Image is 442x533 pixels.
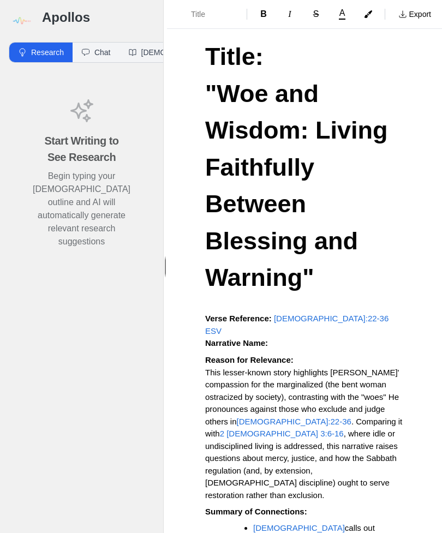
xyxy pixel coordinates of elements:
[205,429,400,500] span: , where idle or undisciplined living is addressed, this narrative raises questions about mercy, j...
[120,43,236,62] button: [DEMOGRAPHIC_DATA]
[205,314,272,323] strong: Verse Reference:
[313,9,319,19] span: S
[278,5,302,23] button: Format Italics
[392,5,438,23] button: Export
[205,367,402,426] span: This lesser-known story highlights [PERSON_NAME]' compassion for the marginalized (the bent woman...
[205,43,395,291] span: Title: "Woe and Wisdom: Living Faithfully Between Blessing and Warning"
[205,355,294,364] strong: Reason for Relevance:
[35,133,128,165] h4: Start Writing to See Research
[237,416,351,426] a: [DEMOGRAPHIC_DATA]:22-36
[9,43,73,62] button: Research
[330,7,354,22] button: A
[339,9,345,17] span: A
[33,170,130,248] p: Begin typing your [DEMOGRAPHIC_DATA] outline and AI will automatically generate relevant research...
[171,4,242,24] button: Formatting Options
[205,416,404,438] span: . Comparing it with
[253,523,345,532] a: [DEMOGRAPHIC_DATA]
[205,338,268,348] strong: Narrative Name:
[73,43,120,62] button: Chat
[205,314,391,336] a: [DEMOGRAPHIC_DATA]:22-36 ESV
[191,9,229,20] span: Title
[288,9,291,19] span: I
[42,9,154,26] h3: Apollos
[205,507,307,516] strong: Summary of Connections:
[304,5,328,23] button: Format Strikethrough
[9,9,33,33] img: logo
[252,5,276,23] button: Format Bold
[220,429,344,438] a: 2 [DEMOGRAPHIC_DATA] 3:6-16
[260,9,267,19] span: B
